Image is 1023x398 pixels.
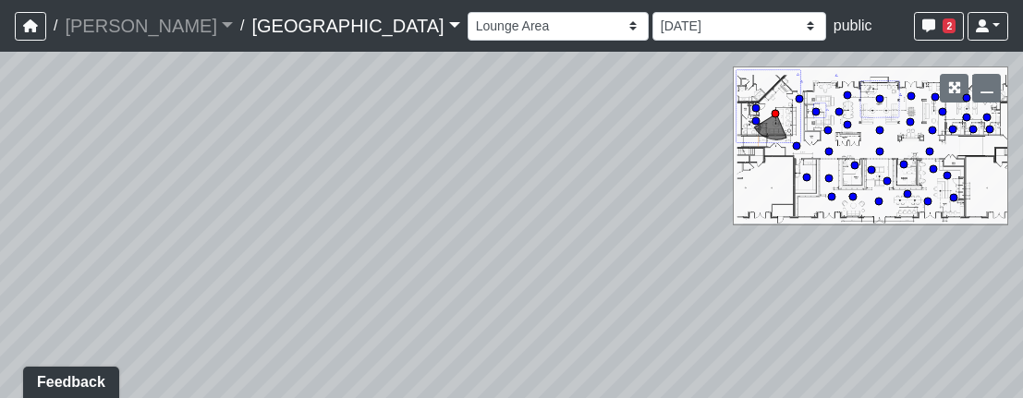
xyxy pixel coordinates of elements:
[14,361,123,398] iframe: Ybug feedback widget
[65,7,233,44] a: [PERSON_NAME]
[914,12,964,41] button: 2
[251,7,459,44] a: [GEOGRAPHIC_DATA]
[943,18,956,33] span: 2
[46,7,65,44] span: /
[834,18,872,33] span: public
[233,7,251,44] span: /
